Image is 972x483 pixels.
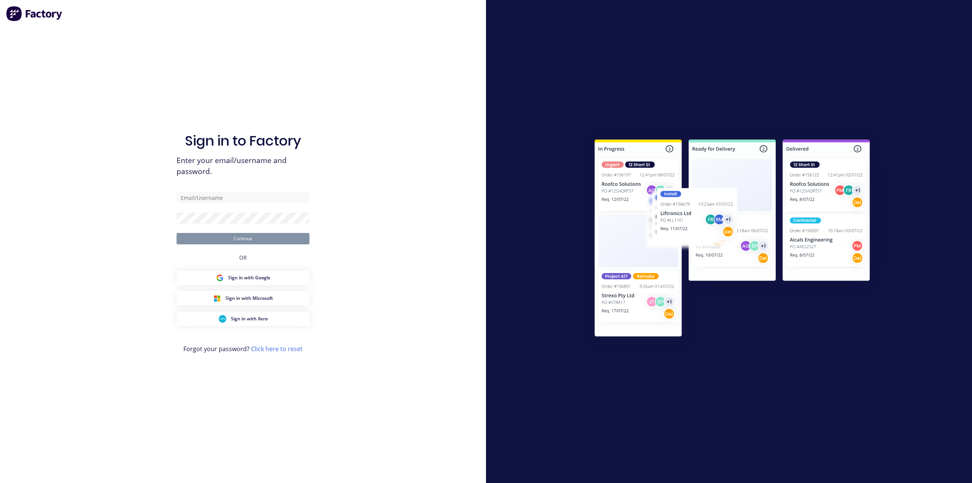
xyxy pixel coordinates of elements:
[185,133,301,149] h1: Sign in to Factory
[216,274,224,282] img: Google Sign in
[213,295,221,302] img: Microsoft Sign in
[177,291,309,306] button: Microsoft Sign inSign in with Microsoft
[177,312,309,326] button: Xero Sign inSign in with Xero
[6,6,63,21] img: Factory
[228,274,270,281] span: Sign in with Google
[177,271,309,285] button: Google Sign inSign in with Google
[251,345,303,353] a: Click here to reset
[183,344,303,353] span: Forgot your password?
[239,244,247,271] div: OR
[177,233,309,244] button: Continue
[226,295,273,302] span: Sign in with Microsoft
[177,155,309,177] span: Enter your email/username and password.
[231,315,268,322] span: Sign in with Xero
[578,124,887,355] img: Sign in
[177,192,309,203] input: Email/Username
[219,315,226,323] img: Xero Sign in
